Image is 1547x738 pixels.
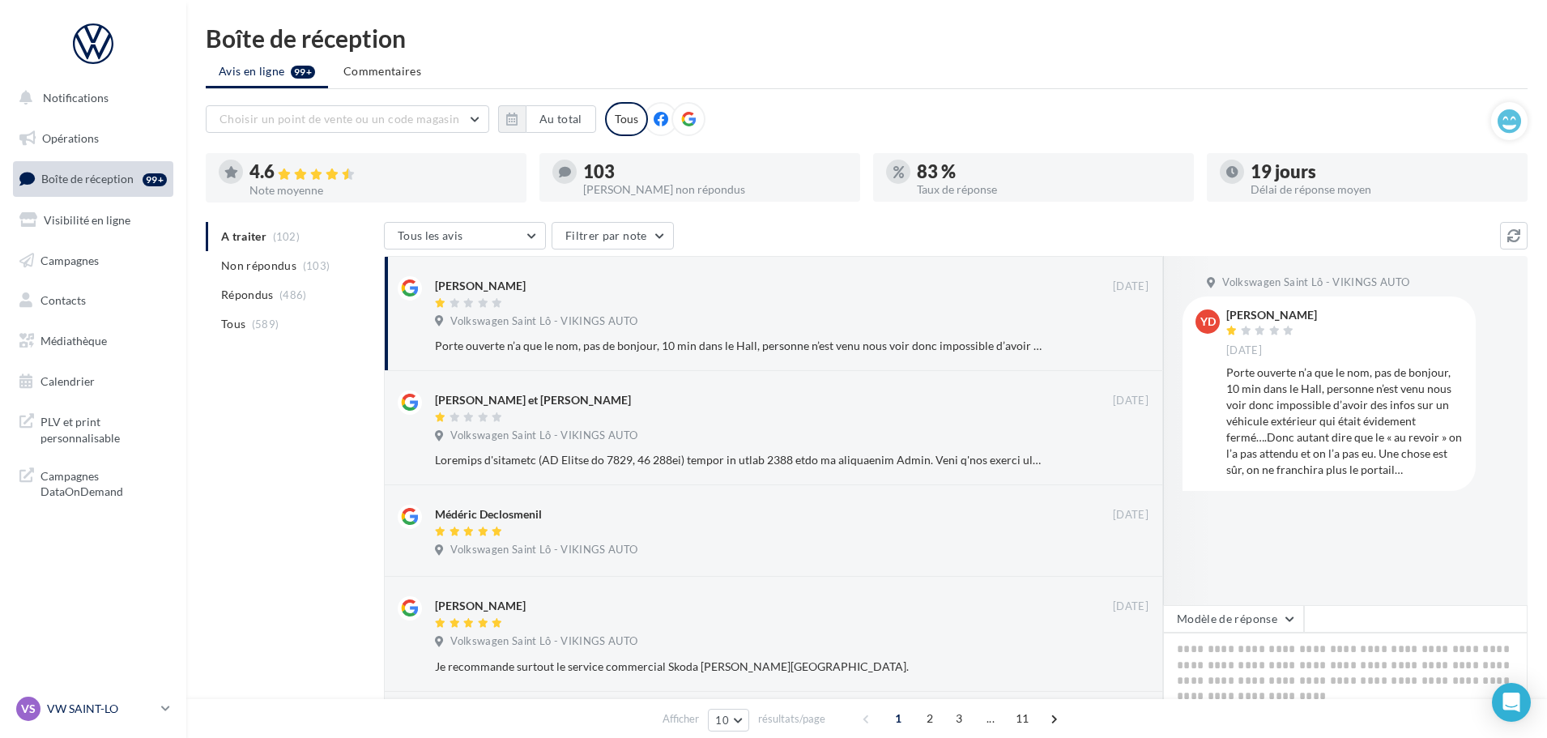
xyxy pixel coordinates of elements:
[279,288,307,301] span: (486)
[1251,163,1515,181] div: 19 jours
[1226,309,1317,321] div: [PERSON_NAME]
[398,228,463,242] span: Tous les avis
[303,259,330,272] span: (103)
[435,506,542,523] div: Médéric Declosmenil
[450,543,637,557] span: Volkswagen Saint Lô - VIKINGS AUTO
[917,163,1181,181] div: 83 %
[715,714,729,727] span: 10
[40,374,95,388] span: Calendrier
[10,459,177,506] a: Campagnes DataOnDemand
[1163,605,1304,633] button: Modèle de réponse
[946,706,972,732] span: 3
[10,81,170,115] button: Notifications
[1113,599,1149,614] span: [DATE]
[1200,314,1216,330] span: YD
[21,701,36,717] span: VS
[435,338,1043,354] div: Porte ouverte n’a que le nom, pas de bonjour, 10 min dans le Hall, personne n’est venu nous voir ...
[435,452,1043,468] div: Loremips d'sitametc (AD Elitse do 7829, 46 288ei) tempor in utlab 2388 etdo ma aliquaenim Admin. ...
[10,365,177,399] a: Calendrier
[221,316,245,332] span: Tous
[583,184,847,195] div: [PERSON_NAME] non répondus
[10,404,177,452] a: PLV et print personnalisable
[249,185,514,196] div: Note moyenne
[435,392,631,408] div: [PERSON_NAME] et [PERSON_NAME]
[143,173,167,186] div: 99+
[10,284,177,318] a: Contacts
[40,334,107,348] span: Médiathèque
[47,701,155,717] p: VW SAINT-LO
[498,105,596,133] button: Au total
[43,91,109,105] span: Notifications
[1222,275,1409,290] span: Volkswagen Saint Lô - VIKINGS AUTO
[605,102,648,136] div: Tous
[343,63,421,79] span: Commentaires
[708,709,749,732] button: 10
[526,105,596,133] button: Au total
[978,706,1004,732] span: ...
[1113,508,1149,523] span: [DATE]
[249,163,514,181] div: 4.6
[10,244,177,278] a: Campagnes
[10,122,177,156] a: Opérations
[450,634,637,649] span: Volkswagen Saint Lô - VIKINGS AUTO
[221,287,274,303] span: Répondus
[1492,683,1531,722] div: Open Intercom Messenger
[206,26,1528,50] div: Boîte de réception
[917,184,1181,195] div: Taux de réponse
[885,706,911,732] span: 1
[663,711,699,727] span: Afficher
[1226,343,1262,358] span: [DATE]
[450,314,637,329] span: Volkswagen Saint Lô - VIKINGS AUTO
[10,161,177,196] a: Boîte de réception99+
[40,465,167,500] span: Campagnes DataOnDemand
[1251,184,1515,195] div: Délai de réponse moyen
[917,706,943,732] span: 2
[13,693,173,724] a: VS VW SAINT-LO
[435,598,526,614] div: [PERSON_NAME]
[1113,279,1149,294] span: [DATE]
[384,222,546,250] button: Tous les avis
[41,172,134,186] span: Boîte de réception
[10,324,177,358] a: Médiathèque
[44,213,130,227] span: Visibilité en ligne
[435,659,1043,675] div: Je recommande surtout le service commercial Skoda [PERSON_NAME][GEOGRAPHIC_DATA].
[552,222,674,250] button: Filtrer par note
[206,105,489,133] button: Choisir un point de vente ou un code magasin
[40,293,86,307] span: Contacts
[40,411,167,446] span: PLV et print personnalisable
[1009,706,1036,732] span: 11
[40,253,99,267] span: Campagnes
[450,429,637,443] span: Volkswagen Saint Lô - VIKINGS AUTO
[583,163,847,181] div: 103
[1226,365,1463,478] div: Porte ouverte n’a que le nom, pas de bonjour, 10 min dans le Hall, personne n’est venu nous voir ...
[758,711,825,727] span: résultats/page
[219,112,459,126] span: Choisir un point de vente ou un code magasin
[10,203,177,237] a: Visibilité en ligne
[42,131,99,145] span: Opérations
[1113,394,1149,408] span: [DATE]
[435,278,526,294] div: [PERSON_NAME]
[221,258,296,274] span: Non répondus
[252,318,279,331] span: (589)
